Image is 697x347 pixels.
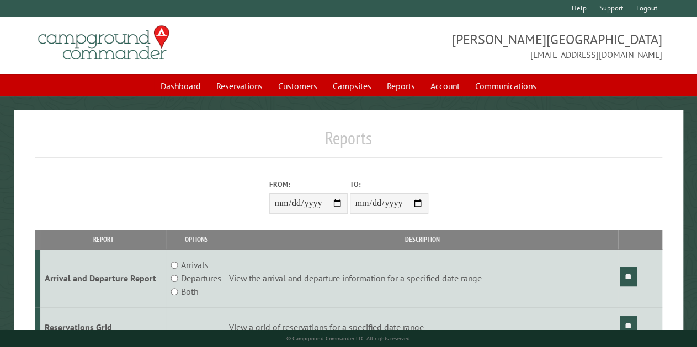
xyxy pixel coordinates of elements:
[227,250,618,307] td: View the arrival and departure information for a specified date range
[286,335,411,342] small: © Campground Commander LLC. All rights reserved.
[269,179,348,189] label: From:
[349,30,662,61] span: [PERSON_NAME][GEOGRAPHIC_DATA] [EMAIL_ADDRESS][DOMAIN_NAME]
[380,75,422,96] a: Reports
[326,75,378,96] a: Campsites
[469,75,543,96] a: Communications
[40,250,166,307] td: Arrival and Departure Report
[350,179,428,189] label: To:
[424,75,466,96] a: Account
[272,75,324,96] a: Customers
[227,230,618,249] th: Description
[181,258,209,272] label: Arrivals
[166,230,227,249] th: Options
[181,272,221,285] label: Departures
[40,230,166,249] th: Report
[35,127,662,158] h1: Reports
[210,75,269,96] a: Reservations
[35,21,173,64] img: Campground Commander
[181,285,198,298] label: Both
[154,75,207,96] a: Dashboard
